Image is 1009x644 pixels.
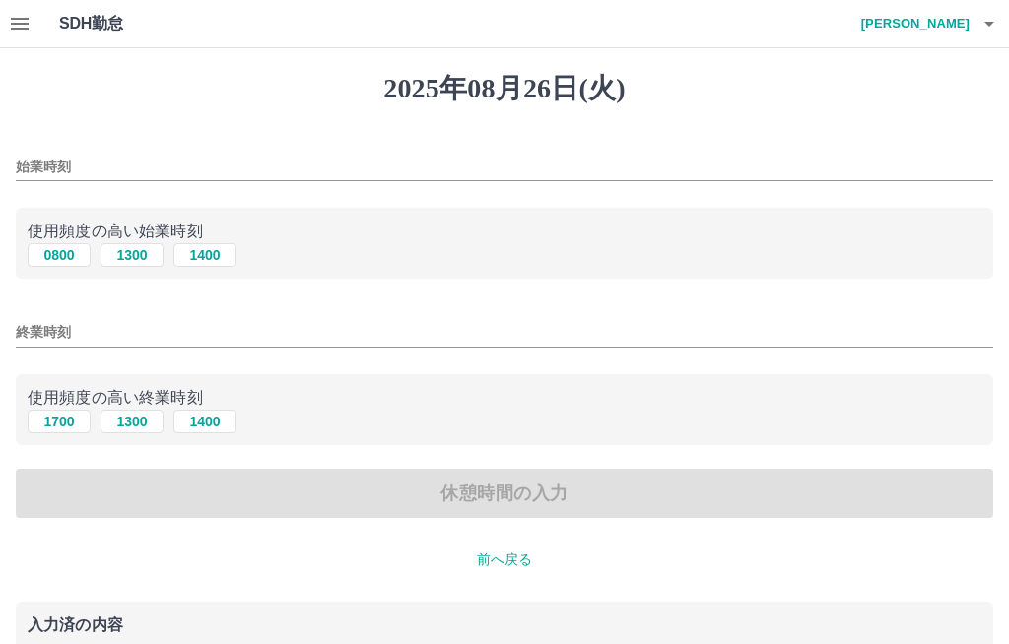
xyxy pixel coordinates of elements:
p: 使用頻度の高い終業時刻 [28,386,981,410]
p: 前へ戻る [16,549,993,570]
button: 1300 [101,410,164,433]
button: 1400 [173,410,236,433]
button: 1300 [101,243,164,267]
button: 0800 [28,243,91,267]
p: 入力済の内容 [28,617,981,633]
button: 1700 [28,410,91,433]
p: 使用頻度の高い始業時刻 [28,220,981,243]
button: 1400 [173,243,236,267]
h1: 2025年08月26日(火) [16,72,993,105]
